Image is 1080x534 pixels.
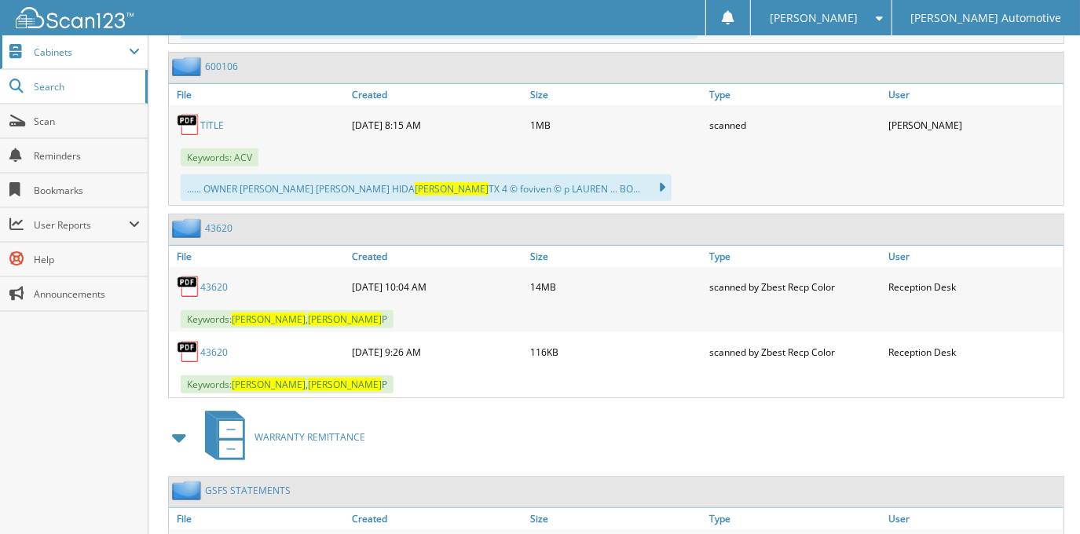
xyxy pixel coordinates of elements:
[181,375,394,393] span: Keywords: , P
[527,246,706,267] a: Size
[200,280,228,294] a: 43620
[348,109,527,141] div: [DATE] 8:15 AM
[705,271,884,302] div: scanned by Zbest Recp Color
[34,218,129,232] span: User Reports
[181,174,672,201] div: ...... OWNER [PERSON_NAME] [PERSON_NAME] HIDA TX 4 © foviven © p LAUREN ... BO...
[232,378,306,391] span: [PERSON_NAME]
[34,115,140,128] span: Scan
[34,184,140,197] span: Bookmarks
[196,406,365,468] a: WARRANTY REMITTANCE
[181,148,258,166] span: Keywords: ACV
[884,246,1064,267] a: User
[205,60,238,73] a: 600106
[910,13,1061,23] span: [PERSON_NAME] Automotive
[705,84,884,105] a: Type
[16,7,134,28] img: scan123-logo-white.svg
[169,508,348,529] a: File
[348,246,527,267] a: Created
[884,271,1064,302] div: Reception Desk
[770,13,858,23] span: [PERSON_NAME]
[705,246,884,267] a: Type
[884,84,1064,105] a: User
[34,149,140,163] span: Reminders
[527,508,706,529] a: Size
[169,84,348,105] a: File
[34,80,137,93] span: Search
[348,508,527,529] a: Created
[200,119,224,132] a: TITLE
[205,484,291,497] a: GSFS STATEMENTS
[527,271,706,302] div: 14MB
[172,218,205,238] img: folder2.png
[308,378,382,391] span: [PERSON_NAME]
[705,109,884,141] div: scanned
[705,336,884,368] div: scanned by Zbest Recp Color
[34,287,140,301] span: Announcements
[348,84,527,105] a: Created
[177,340,200,364] img: PDF.png
[169,246,348,267] a: File
[527,109,706,141] div: 1MB
[308,313,382,326] span: [PERSON_NAME]
[200,346,228,359] a: 43620
[232,313,306,326] span: [PERSON_NAME]
[884,508,1064,529] a: User
[884,336,1064,368] div: Reception Desk
[348,271,527,302] div: [DATE] 10:04 AM
[884,109,1064,141] div: [PERSON_NAME]
[172,481,205,500] img: folder2.png
[181,310,394,328] span: Keywords: , P
[527,84,706,105] a: Size
[34,46,129,59] span: Cabinets
[177,275,200,298] img: PDF.png
[254,430,365,444] span: WARRANTY REMITTANCE
[172,57,205,76] img: folder2.png
[705,508,884,529] a: Type
[527,336,706,368] div: 116KB
[348,336,527,368] div: [DATE] 9:26 AM
[205,221,232,235] a: 43620
[34,253,140,266] span: Help
[177,113,200,137] img: PDF.png
[415,182,489,196] span: [PERSON_NAME]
